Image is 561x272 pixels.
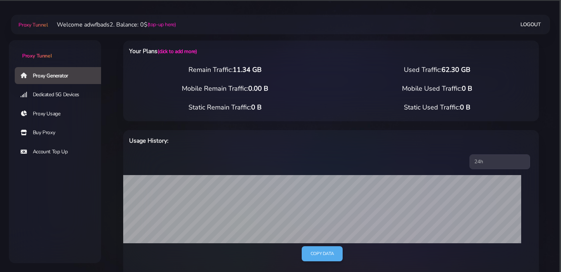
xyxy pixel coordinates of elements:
span: Proxy Tunnel [18,21,48,28]
span: 11.34 GB [233,65,262,74]
span: 0.00 B [248,84,268,93]
a: Copy data [302,246,343,261]
a: Proxy Usage [15,105,107,122]
h6: Usage History: [129,136,361,146]
span: 0 B [462,84,472,93]
span: 0 B [251,103,262,112]
li: Welcome adwfbads2. Balance: 0$ [48,20,176,29]
span: Proxy Tunnel [22,52,52,59]
a: (top-up here) [148,21,176,28]
a: Logout [520,18,541,31]
a: Account Top Up [15,143,107,160]
a: Proxy Tunnel [17,19,48,31]
div: Mobile Used Traffic: [331,84,544,94]
span: 62.30 GB [441,65,470,74]
a: Dedicated 5G Devices [15,86,107,103]
a: (click to add more) [157,48,197,55]
iframe: Webchat Widget [525,236,552,263]
div: Static Used Traffic: [331,102,544,112]
div: Used Traffic: [331,65,544,75]
div: Mobile Remain Traffic: [119,84,331,94]
div: Static Remain Traffic: [119,102,331,112]
a: Buy Proxy [15,124,107,141]
div: Remain Traffic: [119,65,331,75]
h6: Your Plans [129,46,361,56]
span: 0 B [460,103,470,112]
a: Proxy Tunnel [9,40,101,60]
a: Proxy Generator [15,67,107,84]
